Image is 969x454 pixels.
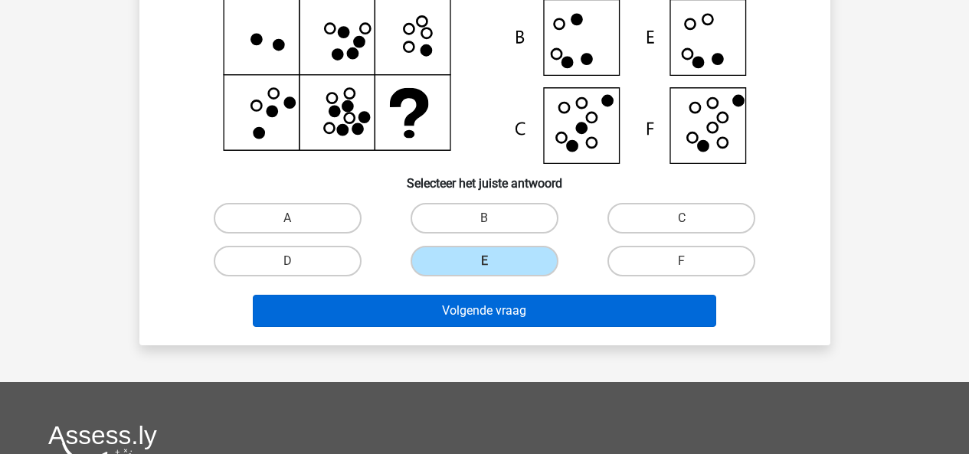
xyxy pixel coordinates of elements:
button: Volgende vraag [253,295,716,327]
label: D [214,246,362,276]
label: F [607,246,755,276]
label: B [411,203,558,234]
label: A [214,203,362,234]
label: E [411,246,558,276]
h6: Selecteer het juiste antwoord [164,164,806,191]
label: C [607,203,755,234]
